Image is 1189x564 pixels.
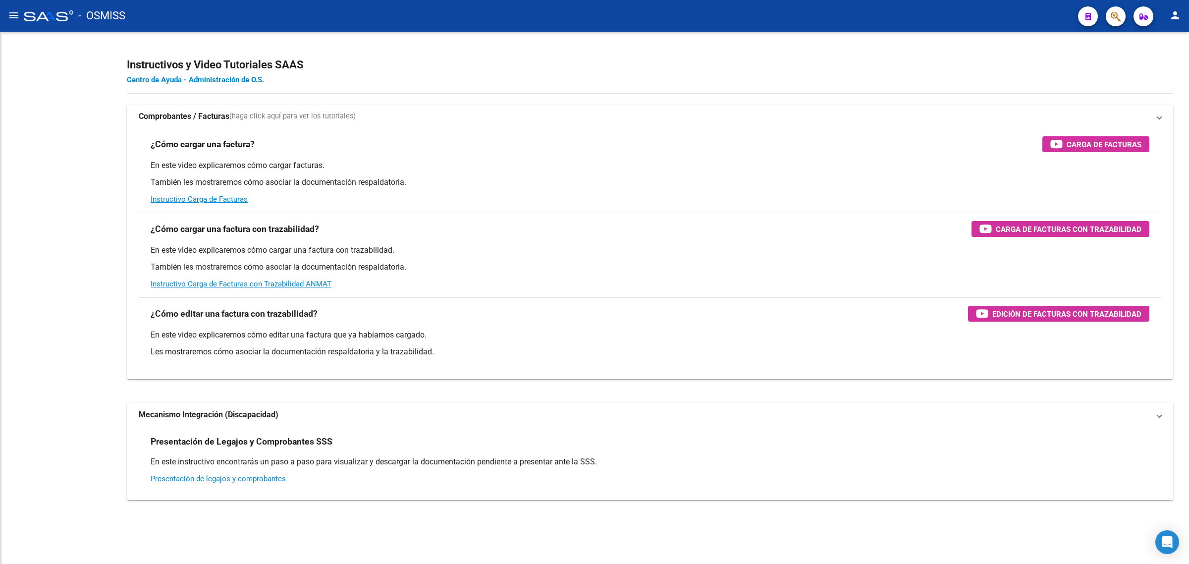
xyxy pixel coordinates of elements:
[151,262,1149,273] p: También les mostraremos cómo asociar la documentación respaldatoria.
[151,307,318,321] h3: ¿Cómo editar una factura con trazabilidad?
[151,245,1149,256] p: En este video explicaremos cómo cargar una factura con trazabilidad.
[78,5,125,27] span: - OSMISS
[139,409,278,420] strong: Mecanismo Integración (Discapacidad)
[127,403,1173,427] mat-expansion-panel-header: Mecanismo Integración (Discapacidad)
[1155,530,1179,554] div: Open Intercom Messenger
[151,222,319,236] h3: ¿Cómo cargar una factura con trazabilidad?
[1067,138,1141,151] span: Carga de Facturas
[151,346,1149,357] p: Les mostraremos cómo asociar la documentación respaldatoria y la trazabilidad.
[972,221,1149,237] button: Carga de Facturas con Trazabilidad
[127,128,1173,379] div: Comprobantes / Facturas(haga click aquí para ver los tutoriales)
[996,223,1141,235] span: Carga de Facturas con Trazabilidad
[127,105,1173,128] mat-expansion-panel-header: Comprobantes / Facturas(haga click aquí para ver los tutoriales)
[151,280,331,288] a: Instructivo Carga de Facturas con Trazabilidad ANMAT
[992,308,1141,320] span: Edición de Facturas con Trazabilidad
[151,160,1149,171] p: En este video explicaremos cómo cargar facturas.
[1169,9,1181,21] mat-icon: person
[968,306,1149,322] button: Edición de Facturas con Trazabilidad
[127,427,1173,500] div: Mecanismo Integración (Discapacidad)
[127,75,264,84] a: Centro de Ayuda - Administración de O.S.
[151,195,248,204] a: Instructivo Carga de Facturas
[151,330,1149,340] p: En este video explicaremos cómo editar una factura que ya habíamos cargado.
[151,177,1149,188] p: También les mostraremos cómo asociar la documentación respaldatoria.
[151,474,286,483] a: Presentación de legajos y comprobantes
[8,9,20,21] mat-icon: menu
[1042,136,1149,152] button: Carga de Facturas
[151,456,1149,467] p: En este instructivo encontrarás un paso a paso para visualizar y descargar la documentación pendi...
[151,137,255,151] h3: ¿Cómo cargar una factura?
[229,111,356,122] span: (haga click aquí para ver los tutoriales)
[151,435,332,449] h3: Presentación de Legajos y Comprobantes SSS
[139,111,229,122] strong: Comprobantes / Facturas
[127,56,1173,74] h2: Instructivos y Video Tutoriales SAAS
